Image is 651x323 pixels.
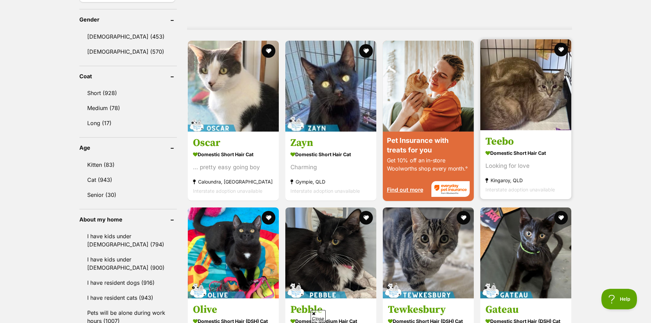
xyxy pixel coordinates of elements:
[285,207,376,298] img: Pebble - Domestic Medium Hair Cat
[601,289,637,309] iframe: Help Scout Beacon - Open
[193,303,274,316] h3: Olive
[359,44,373,58] button: favourite
[290,163,371,172] div: Charming
[457,211,470,225] button: favourite
[79,145,177,151] header: Age
[79,16,177,23] header: Gender
[262,211,275,225] button: favourite
[79,29,177,44] a: [DEMOGRAPHIC_DATA] (453)
[290,177,371,187] strong: Gympie, QLD
[188,41,279,132] img: Oscar - Domestic Short Hair Cat
[285,132,376,201] a: Zayn Domestic Short Hair Cat Charming Gympie, QLD Interstate adoption unavailable
[290,303,371,316] h3: Pebble
[480,130,571,200] a: Teebo Domestic Short Hair Cat Looking for love Kingaroy, QLD Interstate adoption unavailable
[79,44,177,59] a: [DEMOGRAPHIC_DATA] (570)
[485,187,555,193] span: Interstate adoption unavailable
[485,162,566,171] div: Looking for love
[79,229,177,252] a: I have kids under [DEMOGRAPHIC_DATA] (794)
[188,207,279,298] img: Olive - Domestic Short Hair (DSH) Cat
[188,132,279,201] a: Oscar Domestic Short Hair Cat ... pretty easy going boy Caloundra, [GEOGRAPHIC_DATA] Interstate a...
[79,275,177,290] a: I have resident dogs (916)
[193,177,274,187] strong: Caloundra, [GEOGRAPHIC_DATA]
[193,188,262,194] span: Interstate adoption unavailable
[311,310,326,322] span: Close
[193,150,274,160] strong: Domestic Short Hair Cat
[79,73,177,79] header: Coat
[193,137,274,150] h3: Oscar
[485,303,566,316] h3: Gateau
[79,216,177,223] header: About my home
[79,252,177,275] a: I have kids under [DEMOGRAPHIC_DATA] (900)
[79,101,177,115] a: Medium (78)
[79,158,177,172] a: Kitten (83)
[79,173,177,187] a: Cat (943)
[79,86,177,100] a: Short (928)
[79,188,177,202] a: Senior (30)
[485,176,566,185] strong: Kingaroy, QLD
[193,163,274,172] div: ... pretty easy going boy
[480,39,571,130] img: Teebo - Domestic Short Hair Cat
[359,211,373,225] button: favourite
[554,211,568,225] button: favourite
[388,303,469,316] h3: Tewkesbury
[480,207,571,298] img: Gateau - Domestic Short Hair (DSH) Cat
[554,43,568,56] button: favourite
[485,148,566,158] strong: Domestic Short Hair Cat
[485,135,566,148] h3: Teebo
[262,44,275,58] button: favourite
[290,137,371,150] h3: Zayn
[383,207,474,298] img: Tewkesbury - Domestic Short Hair (DSH) Cat
[79,291,177,305] a: I have resident cats (943)
[285,41,376,132] img: Zayn - Domestic Short Hair Cat
[290,150,371,160] strong: Domestic Short Hair Cat
[290,188,360,194] span: Interstate adoption unavailable
[79,116,177,130] a: Long (17)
